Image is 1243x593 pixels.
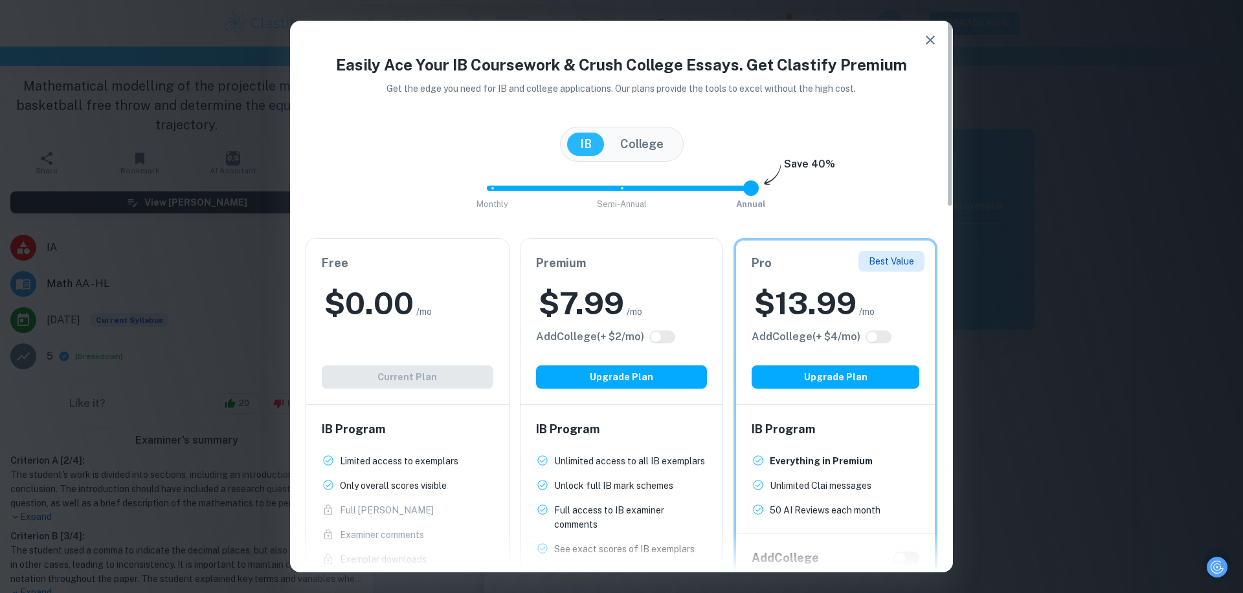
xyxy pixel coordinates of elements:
h6: Click to see all the additional College features. [536,329,644,345]
p: Unlimited Clai messages [770,479,871,493]
button: Upgrade Plan [752,365,919,389]
img: subscription-arrow.svg [764,164,781,186]
p: Full access to IB examiner comments [554,503,708,532]
h6: Free [322,254,493,272]
button: College [607,133,677,156]
h6: IB Program [536,420,708,438]
h6: IB Program [322,420,493,438]
h6: Pro [752,254,919,272]
span: /mo [627,305,642,319]
h2: $ 0.00 [324,283,414,324]
h6: Click to see all the additional College features. [752,329,860,345]
span: Annual [736,199,766,209]
p: Everything in Premium [770,454,873,468]
p: Unlock full IB mark schemes [554,479,673,493]
span: Semi-Annual [597,199,647,209]
h4: Easily Ace Your IB Coursework & Crush College Essays. Get Clastify Premium [306,53,937,76]
p: 50 AI Reviews each month [770,503,880,517]
p: Limited access to exemplars [340,454,458,468]
button: IB [567,133,605,156]
p: Full [PERSON_NAME] [340,503,434,517]
h6: Premium [536,254,708,272]
h2: $ 7.99 [539,283,624,324]
p: Examiner comments [340,528,424,542]
p: Unlimited access to all IB exemplars [554,454,705,468]
h6: Save 40% [784,156,835,178]
h2: $ 13.99 [754,283,857,324]
p: Get the edge you need for IB and college applications. Our plans provide the tools to excel witho... [369,81,875,96]
span: Monthly [476,199,508,209]
button: Upgrade Plan [536,365,708,389]
p: Best Value [869,254,914,268]
span: /mo [416,305,432,319]
span: /mo [859,305,875,319]
h6: IB Program [752,420,919,438]
p: Only overall scores visible [340,479,447,493]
